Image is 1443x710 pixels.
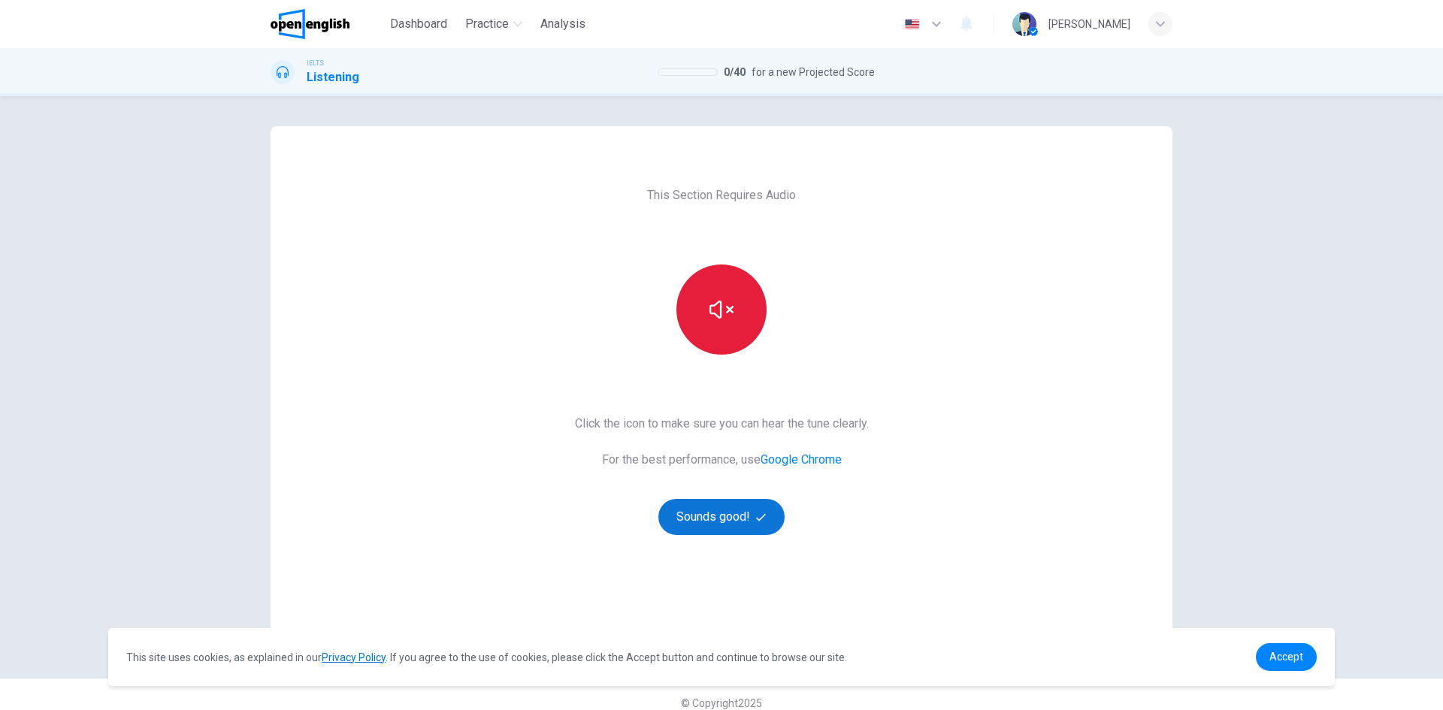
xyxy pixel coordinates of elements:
[307,58,324,68] span: IELTS
[459,11,528,38] button: Practice
[752,63,875,81] span: for a new Projected Score
[271,9,384,39] a: OpenEnglish logo
[1048,15,1130,33] div: [PERSON_NAME]
[903,19,921,30] img: en
[271,9,349,39] img: OpenEnglish logo
[658,499,785,535] button: Sounds good!
[1012,12,1036,36] img: Profile picture
[575,415,869,433] span: Click the icon to make sure you can hear the tune clearly.
[647,186,796,204] span: This Section Requires Audio
[108,628,1335,686] div: cookieconsent
[534,11,591,38] button: Analysis
[575,451,869,469] span: For the best performance, use
[761,452,842,467] a: Google Chrome
[307,68,359,86] h1: Listening
[390,15,447,33] span: Dashboard
[465,15,509,33] span: Practice
[384,11,453,38] button: Dashboard
[1269,651,1303,663] span: Accept
[126,651,847,663] span: This site uses cookies, as explained in our . If you agree to the use of cookies, please click th...
[322,651,386,663] a: Privacy Policy
[724,63,746,81] span: 0 / 40
[681,697,762,709] span: © Copyright 2025
[1256,643,1317,671] a: dismiss cookie message
[540,15,585,33] span: Analysis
